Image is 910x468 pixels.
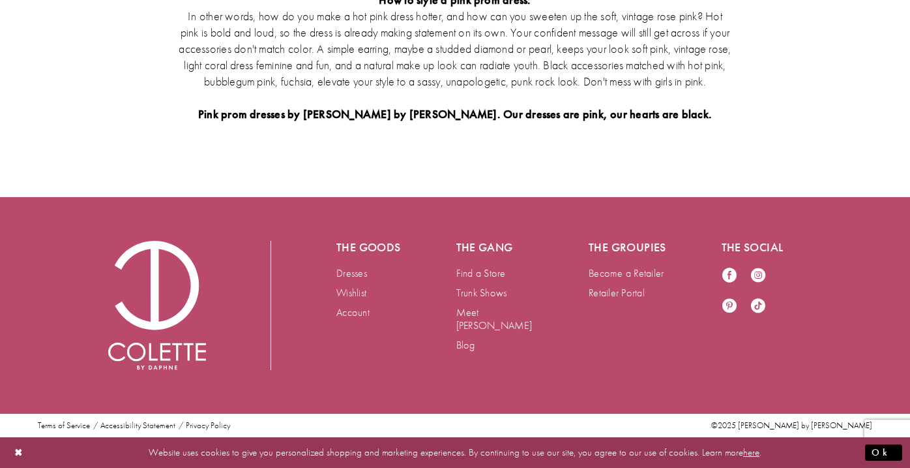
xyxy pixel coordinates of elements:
a: Terms of Service [38,421,90,430]
a: Retailer Portal [589,286,645,300]
h5: The gang [456,241,537,254]
img: Colette by Daphne [108,241,206,370]
a: Dresses [336,266,367,280]
h5: The goods [336,241,404,254]
a: Find a Store [456,266,506,280]
a: Wishlist [336,286,366,300]
a: Visit our Facebook - Opens in new tab [722,267,737,285]
a: Accessibility Statement [100,421,175,430]
p: In other words, how do you make a hot pink dress hotter, and how can you sweeten up the soft, vin... [178,8,732,89]
a: Visit Colette by Daphne Homepage [108,241,206,370]
strong: Pink prom dresses by [PERSON_NAME] by [PERSON_NAME]. Our dresses are pink, our hearts are black. [198,106,712,121]
a: Visit our Pinterest - Opens in new tab [722,298,737,315]
a: Account [336,305,370,319]
h5: The social [722,241,802,254]
ul: Follow us [715,260,785,322]
a: Blog [456,338,475,352]
h5: The groupies [589,241,669,254]
a: here [743,446,759,459]
p: Website uses cookies to give you personalized shopping and marketing experiences. By continuing t... [94,444,816,461]
a: Trunk Shows [456,286,507,300]
a: Meet [PERSON_NAME] [456,305,532,332]
button: Close Dialog [8,441,30,464]
a: Become a Retailer [589,266,664,280]
button: Submit Dialog [865,445,902,461]
a: Visit our Instagram - Opens in new tab [750,267,766,285]
ul: Post footer menu [33,421,235,430]
span: ©2025 [PERSON_NAME] by [PERSON_NAME] [711,420,872,431]
a: Visit our TikTok - Opens in new tab [750,298,766,315]
a: Privacy Policy [186,421,230,430]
